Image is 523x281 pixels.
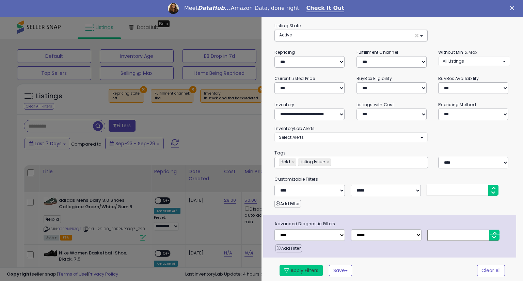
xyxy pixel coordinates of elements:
[274,76,315,81] small: Current Listed Price
[269,176,515,183] small: Customizable Filters
[438,76,479,81] small: BuyBox Availability
[327,159,331,166] a: ×
[438,56,510,66] button: All Listings
[274,102,294,108] small: Inventory
[443,58,464,64] span: All Listings
[198,5,231,11] i: DataHub...
[274,49,295,55] small: Repricing
[274,200,301,208] button: Add Filter
[279,134,304,140] span: Select Alerts
[168,3,179,14] img: Profile image for Georgie
[329,265,352,276] button: Save
[438,102,476,108] small: Repricing Method
[356,102,394,108] small: Listings with Cost
[274,23,301,29] small: Listing State
[279,32,292,38] span: Active
[510,6,517,10] div: Close
[414,32,419,39] span: ×
[269,220,516,228] span: Advanced Diagnostic Filters
[269,149,515,157] small: Tags
[477,265,505,276] button: Clear All
[274,132,427,142] button: Select Alerts
[356,76,392,81] small: BuyBox Eligibility
[298,159,325,165] span: Listing Issue
[438,49,477,55] small: Without Min & Max
[356,49,398,55] small: Fulfillment Channel
[306,5,345,12] a: Check It Out
[275,30,427,41] button: Active ×
[184,5,301,12] div: Meet Amazon Data, done right.
[279,159,290,165] span: Hold
[280,265,323,276] button: Apply Filters
[292,159,296,166] a: ×
[274,126,315,131] small: InventoryLab Alerts
[275,244,302,252] button: Add Filter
